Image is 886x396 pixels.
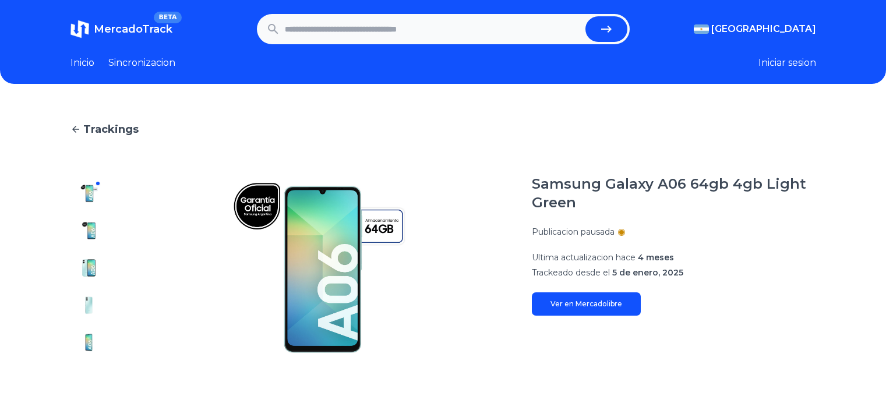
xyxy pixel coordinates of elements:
span: Trackings [83,121,139,137]
img: Samsung Galaxy A06 64gb 4gb Light Green [80,259,98,277]
a: MercadoTrackBETA [70,20,172,38]
img: Argentina [694,24,709,34]
a: Inicio [70,56,94,70]
a: Sincronizacion [108,56,175,70]
p: Publicacion pausada [532,226,615,238]
img: Samsung Galaxy A06 64gb 4gb Light Green [80,333,98,352]
span: MercadoTrack [94,23,172,36]
span: 4 meses [638,252,674,263]
span: 5 de enero, 2025 [612,267,683,278]
span: Ultima actualizacion hace [532,252,636,263]
h1: Samsung Galaxy A06 64gb 4gb Light Green [532,175,816,212]
a: Ver en Mercadolibre [532,292,641,316]
span: Trackeado desde el [532,267,610,278]
img: Samsung Galaxy A06 64gb 4gb Light Green [131,175,509,361]
img: Samsung Galaxy A06 64gb 4gb Light Green [80,296,98,314]
a: Trackings [70,121,816,137]
button: Iniciar sesion [758,56,816,70]
span: BETA [154,12,181,23]
img: Samsung Galaxy A06 64gb 4gb Light Green [80,221,98,240]
img: MercadoTrack [70,20,89,38]
span: [GEOGRAPHIC_DATA] [711,22,816,36]
button: [GEOGRAPHIC_DATA] [694,22,816,36]
img: Samsung Galaxy A06 64gb 4gb Light Green [80,184,98,203]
